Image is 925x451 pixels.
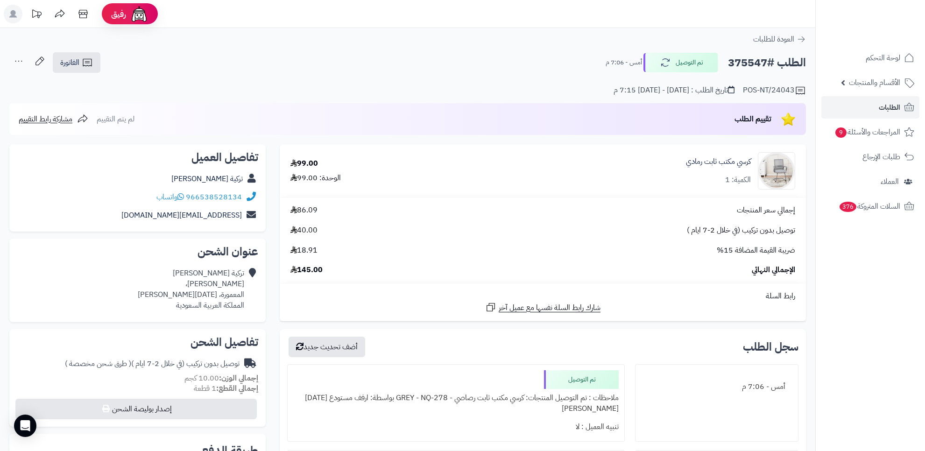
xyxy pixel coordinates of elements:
[839,201,857,212] span: 376
[686,156,751,167] a: كرسي مكتب ثابت رمادي
[130,5,148,23] img: ai-face.png
[65,359,240,369] div: توصيل بدون تركيب (في خلال 2-7 ايام )
[290,158,318,169] div: 99.00
[717,245,795,256] span: ضريبة القيمة المضافة 15%
[614,85,734,96] div: تاريخ الطلب : [DATE] - [DATE] 7:15 م
[138,268,244,310] div: تركية [PERSON_NAME] [PERSON_NAME]، المعمورة، [DATE][PERSON_NAME] المملكة العربية السعودية
[861,7,916,27] img: logo-2.png
[25,5,48,26] a: تحديثات المنصة
[879,101,900,114] span: الطلبات
[606,58,642,67] small: أمس - 7:06 م
[17,246,258,257] h2: عنوان الشحن
[171,173,243,184] a: تركية [PERSON_NAME]
[121,210,242,221] a: [EMAIL_ADDRESS][DOMAIN_NAME]
[186,191,242,203] a: 966538528134
[14,415,36,437] div: Open Intercom Messenger
[293,389,619,418] div: ملاحظات : تم التوصيل المنتجات: كرسي مكتب ثابت رصاصي - GREY - NQ-278 بواسطة: ارفف مستودع [DATE][PE...
[839,200,900,213] span: السلات المتروكة
[97,113,134,125] span: لم يتم التقييم
[184,373,258,384] small: 10.00 كجم
[17,152,258,163] h2: تفاصيل العميل
[283,291,802,302] div: رابط السلة
[290,173,341,183] div: الوحدة: 99.00
[65,358,131,369] span: ( طرق شحن مخصصة )
[290,205,318,216] span: 86.09
[687,225,795,236] span: توصيل بدون تركيب (في خلال 2-7 ايام )
[60,57,79,68] span: الفاتورة
[881,175,899,188] span: العملاء
[293,418,619,436] div: تنبيه العميل : لا
[156,191,184,203] a: واتساب
[821,121,919,143] a: المراجعات والأسئلة9
[219,373,258,384] strong: إجمالي الوزن:
[737,205,795,216] span: إجمالي سعر المنتجات
[290,245,318,256] span: 18.91
[866,51,900,64] span: لوحة التحكم
[641,378,793,396] div: أمس - 7:06 م
[499,303,600,313] span: شارك رابط السلة نفسها مع عميل آخر
[753,34,806,45] a: العودة للطلبات
[743,341,798,352] h3: سجل الطلب
[290,225,318,236] span: 40.00
[758,152,795,190] img: 1750581797-1-90x90.jpg
[17,337,258,348] h2: تفاصيل الشحن
[19,113,72,125] span: مشاركة رابط التقييم
[725,175,751,185] div: الكمية: 1
[753,34,794,45] span: العودة للطلبات
[643,53,718,72] button: تم التوصيل
[544,370,619,389] div: تم التوصيل
[743,85,806,96] div: POS-NT/24043
[734,113,771,125] span: تقييم الطلب
[821,47,919,69] a: لوحة التحكم
[849,76,900,89] span: الأقسام والمنتجات
[752,265,795,275] span: الإجمالي النهائي
[216,383,258,394] strong: إجمالي القطع:
[19,113,88,125] a: مشاركة رابط التقييم
[111,8,126,20] span: رفيق
[821,195,919,218] a: السلات المتروكة376
[834,126,900,139] span: المراجعات والأسئلة
[821,96,919,119] a: الطلبات
[194,383,258,394] small: 1 قطعة
[821,146,919,168] a: طلبات الإرجاع
[53,52,100,73] a: الفاتورة
[835,127,847,138] span: 9
[289,337,365,357] button: أضف تحديث جديد
[728,53,806,72] h2: الطلب #375547
[15,399,257,419] button: إصدار بوليصة الشحن
[821,170,919,193] a: العملاء
[485,302,600,313] a: شارك رابط السلة نفسها مع عميل آخر
[862,150,900,163] span: طلبات الإرجاع
[290,265,323,275] span: 145.00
